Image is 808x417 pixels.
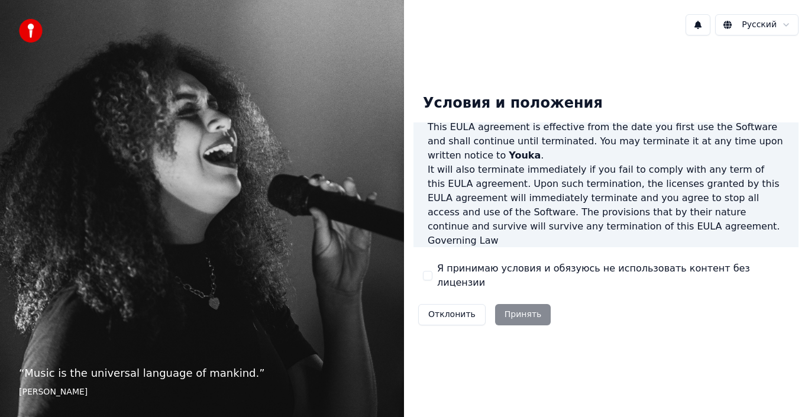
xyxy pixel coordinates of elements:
h3: Governing Law [428,234,784,248]
div: Условия и положения [413,85,612,122]
p: This EULA agreement is effective from the date you first use the Software and shall continue unti... [428,120,784,163]
p: “ Music is the universal language of mankind. ” [19,365,385,382]
button: Отклонить [418,304,486,325]
p: It will also terminate immediately if you fail to comply with any term of this EULA agreement. Up... [428,163,784,234]
span: Youka [509,150,541,161]
img: youka [19,19,43,43]
label: Я принимаю условия и обязуюсь не использовать контент без лицензии [437,261,789,290]
footer: [PERSON_NAME] [19,386,385,398]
